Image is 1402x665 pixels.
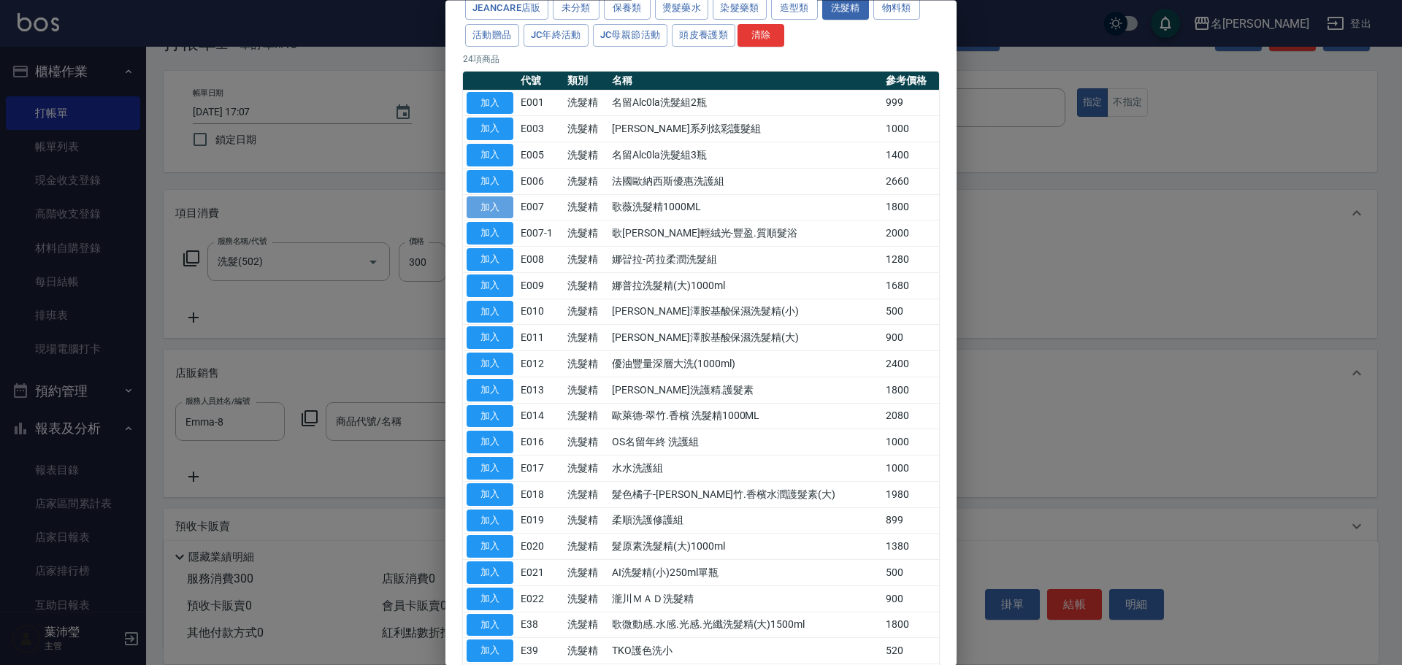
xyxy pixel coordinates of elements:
button: 加入 [467,483,513,506]
td: 髮原素洗髮精(大)1000ml [608,534,882,560]
td: 500 [882,299,939,326]
button: 加入 [467,431,513,454]
button: 加入 [467,301,513,323]
button: 加入 [467,379,513,401]
button: JC母親節活動 [593,24,668,47]
th: 類別 [564,72,609,91]
td: E011 [517,325,564,351]
button: 加入 [467,458,513,480]
td: E012 [517,351,564,377]
td: 洗髮精 [564,377,609,404]
td: 洗髮精 [564,612,609,639]
button: 加入 [467,536,513,558]
td: 娜普拉洗髮精(大)1000ml [608,273,882,299]
th: 代號 [517,72,564,91]
td: 瀧川ＭＡＤ洗髮精 [608,586,882,612]
button: 加入 [467,249,513,272]
button: 加入 [467,562,513,585]
button: 加入 [467,353,513,376]
td: 洗髮精 [564,429,609,455]
td: [PERSON_NAME]洗護精.護髮素 [608,377,882,404]
td: 899 [882,508,939,534]
button: 頭皮養護類 [672,24,735,47]
td: 1000 [882,116,939,142]
td: 洗髮精 [564,273,609,299]
td: 洗髮精 [564,482,609,508]
td: E009 [517,273,564,299]
td: 1000 [882,429,939,455]
td: 1800 [882,195,939,221]
td: E001 [517,91,564,117]
td: 洗髮精 [564,351,609,377]
td: [PERSON_NAME]澤胺基酸保濕洗髮精(大) [608,325,882,351]
td: E003 [517,116,564,142]
td: E005 [517,142,564,169]
td: 1980 [882,482,939,508]
td: 1380 [882,534,939,560]
td: E019 [517,508,564,534]
td: 1280 [882,247,939,273]
button: 加入 [467,327,513,350]
td: 洗髮精 [564,638,609,664]
button: 加入 [467,614,513,637]
button: 加入 [467,640,513,663]
td: 髮色橘子-[PERSON_NAME]竹.香檳水潤護髮素(大) [608,482,882,508]
td: 歐萊德-翠竹.香檳 洗髮精1000ML [608,404,882,430]
td: 洗髮精 [564,142,609,169]
th: 名稱 [608,72,882,91]
td: E017 [517,455,564,482]
button: 活動贈品 [465,24,519,47]
td: 1680 [882,273,939,299]
td: E007-1 [517,220,564,247]
td: 洗髮精 [564,455,609,482]
td: E010 [517,299,564,326]
td: 洗髮精 [564,247,609,273]
td: E022 [517,586,564,612]
td: E006 [517,169,564,195]
button: 加入 [467,170,513,193]
td: 洗髮精 [564,560,609,586]
td: 洗髮精 [564,169,609,195]
td: E014 [517,404,564,430]
td: 1000 [882,455,939,482]
td: 柔順洗護修護組 [608,508,882,534]
td: 名留Alc0la洗髮組2瓶 [608,91,882,117]
td: 歌[PERSON_NAME]輕絨光-豐盈.質順髮浴 [608,220,882,247]
td: 優油豐量深層大洗(1000ml) [608,351,882,377]
td: TKO護色洗小 [608,638,882,664]
td: 名留Alc0la洗髮組3瓶 [608,142,882,169]
td: E016 [517,429,564,455]
td: E39 [517,638,564,664]
td: E007 [517,195,564,221]
td: 娜暜拉-芮拉柔潤洗髮組 [608,247,882,273]
td: 洗髮精 [564,299,609,326]
td: 洗髮精 [564,195,609,221]
td: OS名留年終 洗護組 [608,429,882,455]
button: JC年終活動 [524,24,589,47]
button: 加入 [467,92,513,115]
td: 900 [882,325,939,351]
td: 洗髮精 [564,586,609,612]
td: 2000 [882,220,939,247]
td: 1800 [882,612,939,639]
td: 洗髮精 [564,508,609,534]
td: E021 [517,560,564,586]
td: 洗髮精 [564,404,609,430]
button: 加入 [467,274,513,297]
td: E020 [517,534,564,560]
td: E018 [517,482,564,508]
td: 歌微動感.水感.光感.光纖洗髮精(大)1500ml [608,612,882,639]
td: 2080 [882,404,939,430]
td: E013 [517,377,564,404]
td: 洗髮精 [564,534,609,560]
td: 1400 [882,142,939,169]
td: 洗髮精 [564,220,609,247]
td: 水水洗護組 [608,455,882,482]
button: 加入 [467,196,513,219]
td: 洗髮精 [564,325,609,351]
td: [PERSON_NAME]系列炫彩護髮組 [608,116,882,142]
td: 歌薇洗髮精1000ML [608,195,882,221]
td: 2660 [882,169,939,195]
button: 加入 [467,510,513,532]
button: 加入 [467,588,513,610]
